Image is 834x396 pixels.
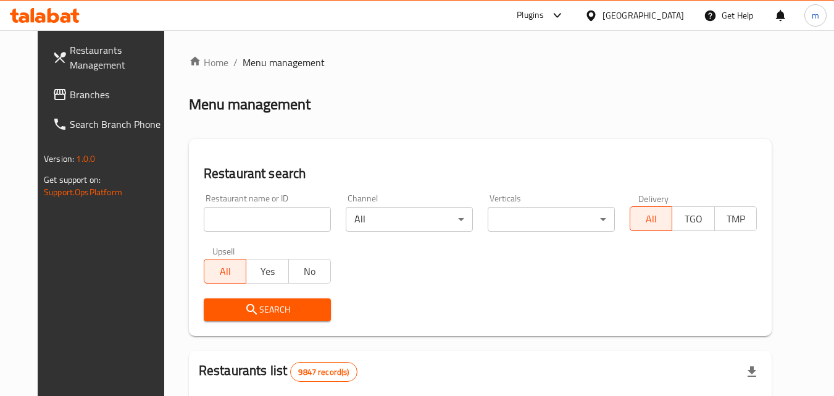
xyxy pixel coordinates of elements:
button: All [630,206,672,231]
span: 1.0.0 [76,151,95,167]
button: All [204,259,246,284]
button: TMP [714,206,757,231]
label: Delivery [638,194,669,203]
button: Search [204,298,331,321]
span: Get support on: [44,172,101,188]
nav: breadcrumb [189,55,772,70]
button: No [288,259,331,284]
span: Version: [44,151,74,167]
li: / [233,55,238,70]
span: Branches [70,87,167,102]
h2: Restaurant search [204,164,757,183]
h2: Restaurants list [199,361,357,382]
span: Search Branch Phone [70,117,167,132]
a: Support.OpsPlatform [44,184,122,200]
a: Branches [43,80,177,109]
a: Home [189,55,228,70]
span: No [294,263,326,280]
div: ​ [488,207,615,232]
button: Yes [246,259,288,284]
div: All [346,207,473,232]
span: Search [214,302,321,318]
span: Restaurants Management [70,43,167,72]
h2: Menu management [189,95,311,114]
div: [GEOGRAPHIC_DATA] [603,9,684,22]
span: Yes [251,263,283,280]
span: 9847 record(s) [291,366,356,378]
label: Upsell [212,246,235,255]
span: Menu management [243,55,325,70]
span: TMP [720,210,752,228]
span: All [635,210,667,228]
input: Search for restaurant name or ID.. [204,207,331,232]
span: All [209,263,241,280]
div: Plugins [517,8,544,23]
div: Total records count [290,362,357,382]
a: Search Branch Phone [43,109,177,139]
a: Restaurants Management [43,35,177,80]
span: TGO [677,210,709,228]
div: Export file [737,357,767,387]
span: m [812,9,819,22]
button: TGO [672,206,714,231]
